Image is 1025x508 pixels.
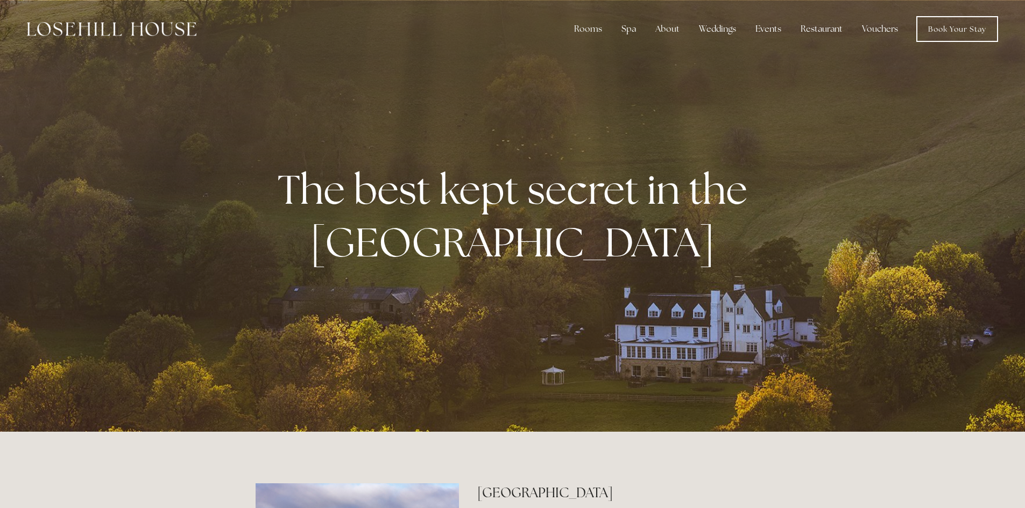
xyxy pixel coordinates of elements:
[647,18,688,40] div: About
[853,18,907,40] a: Vouchers
[792,18,851,40] div: Restaurant
[690,18,745,40] div: Weddings
[565,18,611,40] div: Rooms
[27,22,196,36] img: Losehill House
[613,18,645,40] div: Spa
[747,18,790,40] div: Events
[278,163,756,268] strong: The best kept secret in the [GEOGRAPHIC_DATA]
[916,16,998,42] a: Book Your Stay
[477,483,769,502] h2: [GEOGRAPHIC_DATA]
